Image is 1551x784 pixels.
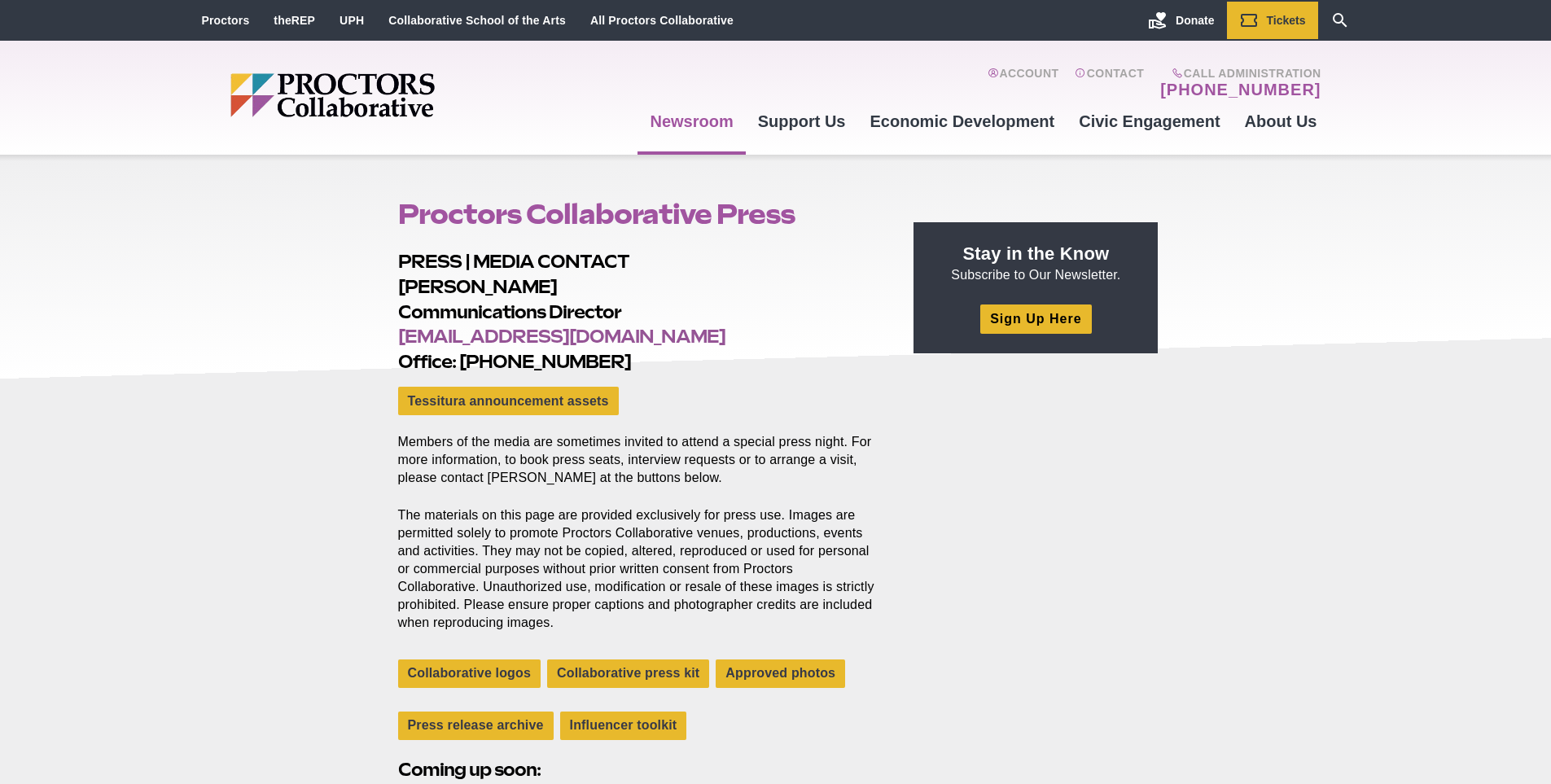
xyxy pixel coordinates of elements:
a: Tessitura announcement assets [398,387,619,415]
h2: Coming up soon: [398,757,877,782]
a: Sign Up Here [980,304,1091,333]
span: Donate [1176,14,1214,27]
a: Search [1318,2,1362,39]
a: UPH [340,14,364,27]
a: Approved photos [716,659,845,688]
a: Civic Engagement [1067,99,1232,143]
a: Tickets [1227,2,1318,39]
a: About Us [1233,99,1330,143]
p: Members of the media are sometimes invited to attend a special press night. For more information,... [398,433,877,487]
h1: Proctors Collaborative Press [398,199,877,230]
p: Subscribe to Our Newsletter. [933,242,1138,284]
h2: PRESS | MEDIA CONTACT [PERSON_NAME] Communications Director Office: [PHONE_NUMBER] [398,249,877,374]
a: [PHONE_NUMBER] [1160,80,1321,99]
img: Proctors logo [230,73,560,117]
a: Account [988,67,1058,99]
a: [EMAIL_ADDRESS][DOMAIN_NAME] [398,326,725,347]
a: All Proctors Collaborative [590,14,734,27]
p: The materials on this page are provided exclusively for press use. Images are permitted solely to... [398,506,877,633]
a: Influencer toolkit [560,712,687,740]
a: Collaborative School of the Arts [388,14,566,27]
a: Support Us [746,99,858,143]
span: Tickets [1267,14,1306,27]
a: Proctors [202,14,250,27]
strong: Stay in the Know [963,243,1110,264]
span: Call Administration [1155,67,1321,80]
a: Press release archive [398,712,554,740]
a: Donate [1136,2,1226,39]
iframe: Advertisement [914,373,1158,576]
a: Collaborative press kit [547,659,709,688]
a: Contact [1075,67,1144,99]
a: Newsroom [637,99,745,143]
a: theREP [274,14,315,27]
a: Collaborative logos [398,659,541,688]
a: Economic Development [858,99,1067,143]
